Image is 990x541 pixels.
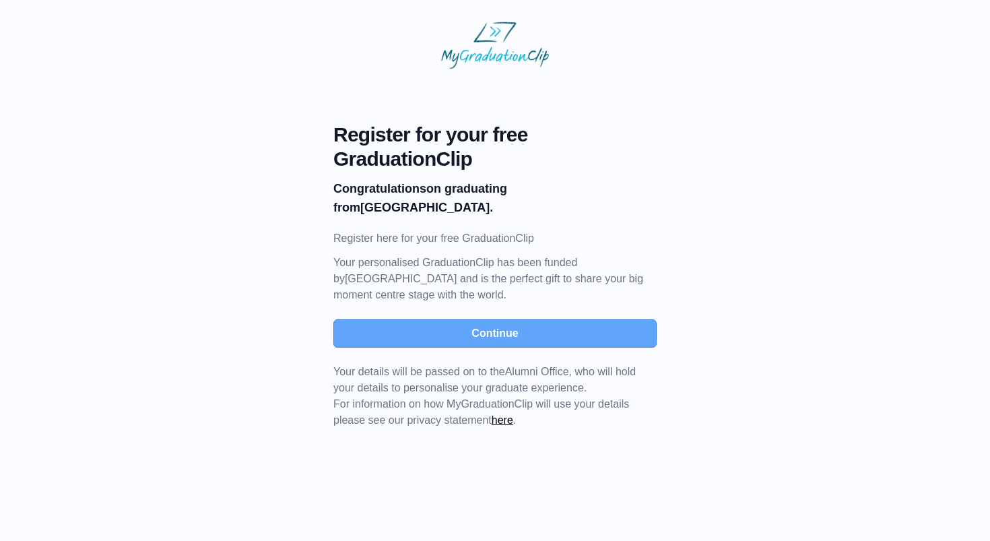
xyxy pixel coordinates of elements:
p: on graduating from [GEOGRAPHIC_DATA]. [333,179,657,217]
a: here [492,414,513,426]
span: GraduationClip [333,147,657,171]
p: Register here for your free GraduationClip [333,230,657,247]
span: Register for your free [333,123,657,147]
span: For information on how MyGraduationClip will use your details please see our privacy statement . [333,366,636,426]
span: Your details will be passed on to the , who will hold your details to personalise your graduate e... [333,366,636,393]
img: MyGraduationClip [441,22,549,69]
button: Continue [333,319,657,348]
p: Your personalised GraduationClip has been funded by [GEOGRAPHIC_DATA] and is the perfect gift to ... [333,255,657,303]
span: Alumni Office [505,366,569,377]
b: Congratulations [333,182,426,195]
